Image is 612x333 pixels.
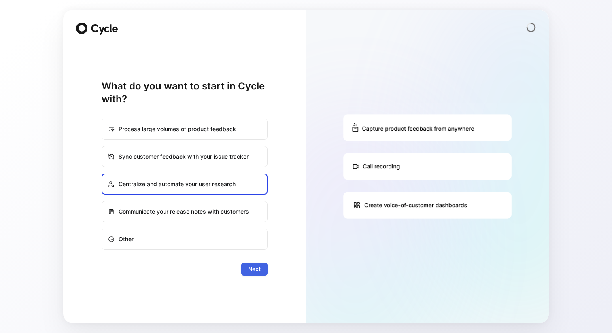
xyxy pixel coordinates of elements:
[102,202,267,221] div: Communicate your release notes with customers
[102,147,267,166] div: Sync customer feedback with your issue tracker
[102,229,267,249] div: Other
[241,263,268,276] button: Next
[248,264,261,274] span: Next
[306,10,549,323] img: userResearch.light-BdEpJS7k.webp
[102,80,268,106] h1: What do you want to start in Cycle with?
[102,119,267,139] div: Process large volumes of product feedback
[102,174,267,194] div: Centralize and automate your user research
